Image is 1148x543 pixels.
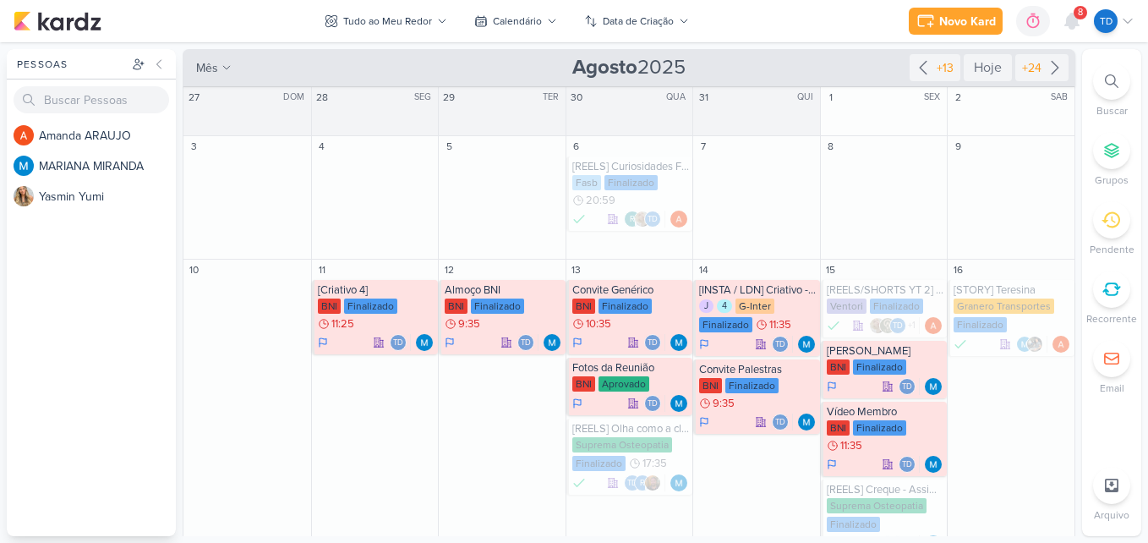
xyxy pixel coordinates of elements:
[949,138,966,155] div: 9
[775,419,785,427] p: Td
[670,395,687,412] img: MARIANA MIRANDA
[458,318,480,330] span: 9:35
[909,8,1003,35] button: Novo Kard
[644,334,665,351] div: Colaboradores: Thais de carvalho
[445,336,455,349] div: Em Andamento
[949,89,966,106] div: 2
[440,89,457,106] div: 29
[798,414,815,431] img: MARIANA MIRANDA
[445,299,467,314] div: BNI
[517,334,538,351] div: Colaboradores: Thais de carvalho
[949,261,966,278] div: 16
[925,378,942,395] img: MARIANA MIRANDA
[572,422,690,436] div: [REELS] Olha como a cliente chega
[725,378,779,393] div: Finalizado
[331,318,354,330] span: 11:25
[670,211,687,228] img: Amanda ARAUJO
[572,376,595,392] div: BNI
[924,90,945,104] div: SEX
[1100,381,1124,396] p: Email
[1051,90,1073,104] div: SAB
[1095,173,1129,188] p: Grupos
[954,336,967,353] div: Done
[648,339,658,348] p: Td
[644,395,665,412] div: Colaboradores: Thais de carvalho
[870,299,923,314] div: Finalizado
[1100,14,1112,29] p: Td
[717,299,732,313] div: 4
[823,89,839,106] div: 1
[627,480,637,488] p: Td
[899,378,916,395] div: Thais de carvalho
[196,59,218,77] span: mês
[798,336,815,353] div: Responsável: MARIANA MIRANDA
[827,283,944,297] div: [REELS/SHORTS YT 2] - Case de Sucesso
[1082,63,1141,118] li: Ctrl + F
[586,318,611,330] span: 10:35
[925,456,942,473] div: Responsável: MARIANA MIRANDA
[586,195,615,206] span: 20:59
[14,86,169,113] input: Buscar Pessoas
[599,376,649,392] div: Aprovado
[39,188,176,206] div: Y a s m i n Y u m i
[906,319,916,332] span: +1
[390,334,407,351] div: Thais de carvalho
[893,322,903,331] p: Td
[642,458,667,469] span: 17:35
[39,127,176,145] div: A m a n d a A R A U J O
[644,334,661,351] div: Thais de carvalho
[902,461,912,469] p: Td
[14,57,128,72] div: Pessoas
[1086,311,1137,326] p: Recorrente
[644,395,661,412] div: Thais de carvalho
[648,400,658,409] p: Td
[699,317,752,332] div: Finalizado
[572,160,690,173] div: [REELS] Curiosidades FASB 3
[1078,6,1083,19] span: 8
[414,90,436,104] div: SEG
[695,138,712,155] div: 7
[416,334,433,351] div: Responsável: MARIANA MIRANDA
[624,474,641,491] div: Thais de carvalho
[634,211,651,228] img: Sarah Violante
[630,216,635,224] p: r
[925,317,942,334] div: Responsável: Amanda ARAUJO
[735,299,774,314] div: G-Inter
[543,90,564,104] div: TER
[954,317,1007,332] div: Finalizado
[314,89,331,106] div: 28
[699,283,817,297] div: [INSTA / LDN] Criativo - Tipos de mudanças internacionais
[440,261,457,278] div: 12
[695,89,712,106] div: 31
[572,397,582,410] div: Em Andamento
[869,317,886,334] img: Sarah Violante
[954,299,1054,314] div: Granero Transportes
[827,420,850,436] div: BNI
[318,299,341,314] div: BNI
[699,415,709,429] div: Em Andamento
[572,456,626,471] div: Finalizado
[925,317,942,334] img: Amanda ARAUJO
[517,334,534,351] div: Thais de carvalho
[797,90,818,104] div: QUI
[853,359,906,375] div: Finalizado
[1052,336,1069,353] img: Amanda ARAUJO
[823,138,839,155] div: 8
[471,299,524,314] div: Finalizado
[14,125,34,145] img: Amanda ARAUJO
[925,378,942,395] div: Responsável: MARIANA MIRANDA
[823,261,839,278] div: 15
[318,283,435,297] div: [Criativo 4]
[14,156,34,176] img: MARIANA MIRANDA
[1016,336,1033,353] img: MARIANA MIRANDA
[544,334,560,351] img: MARIANA MIRANDA
[314,261,331,278] div: 11
[1019,59,1045,77] div: +24
[572,211,586,228] div: Done
[572,336,582,349] div: Em Andamento
[827,359,850,375] div: BNI
[185,261,202,278] div: 10
[1094,9,1118,33] div: Thais de carvalho
[604,175,658,190] div: Finalizado
[670,474,687,491] div: Responsável: MARIANA MIRANDA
